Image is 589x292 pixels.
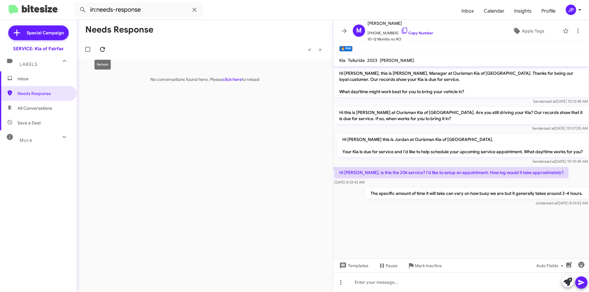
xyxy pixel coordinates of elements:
a: click here [223,77,242,82]
span: said at [545,159,555,164]
span: 10-12 Months no RO [368,36,433,42]
span: Auto Fields [536,260,566,271]
span: Sender [DATE] 10:10:48 AM [533,159,588,164]
span: Pause [386,260,398,271]
span: » [318,46,322,53]
p: Hi [PERSON_NAME] this is Jordan at Ourisman Kia of [GEOGRAPHIC_DATA]. Your Kia is due for service... [337,134,588,157]
span: Save a Deal [17,120,40,126]
span: All Conversations [17,105,52,111]
span: 2023 [367,58,377,63]
button: Next [315,43,325,56]
input: Search [74,2,203,17]
a: Profile [537,2,560,20]
small: 🔥 Hot [339,46,352,51]
span: M [356,26,362,36]
button: Apply Tags [497,25,560,36]
div: SERVICE: Kia of Fairfax [13,46,64,52]
span: said at [547,201,557,205]
span: Labels [20,62,37,67]
p: Hi [PERSON_NAME], is this the 20k service? I'd like to setup an appointment. How log would it tak... [334,167,568,178]
span: More [20,138,32,143]
button: Previous [304,43,315,56]
h1: Needs Response [85,25,153,35]
p: Hi this is [PERSON_NAME] at Ourisman Kia of [GEOGRAPHIC_DATA]. Are you still driving your Kia? Ou... [334,107,588,124]
span: Jordan [DATE] 8:24:52 AM [535,201,588,205]
span: Sender [DATE] 10:12:48 AM [533,99,588,104]
button: Pause [373,260,402,271]
a: Insights [509,2,537,20]
span: said at [545,99,556,104]
span: Mark Inactive [415,260,442,271]
span: [PERSON_NAME] [380,58,414,63]
button: Templates [333,260,373,271]
button: JP [560,5,582,15]
a: Calendar [479,2,509,20]
span: Special Campaign [27,30,64,36]
span: Kia [339,58,345,63]
a: Copy Number [401,31,433,35]
span: [PHONE_NUMBER] [368,27,433,36]
span: Telluride [348,58,365,63]
span: « [308,46,311,53]
nav: Page navigation example [305,43,325,56]
span: Needs Response [17,90,70,97]
p: Hi [PERSON_NAME], this is [PERSON_NAME], Manager at Ourisman Kia of [GEOGRAPHIC_DATA]. Thanks for... [334,68,588,97]
a: Special Campaign [8,25,69,40]
span: Apply Tags [522,25,544,36]
div: Refresh [94,60,111,70]
span: said at [544,126,555,131]
span: [DATE] 8:33:42 AM [334,180,364,184]
div: JP [566,5,576,15]
span: Sender [DATE] 10:07:05 AM [532,126,588,131]
p: No conversations found here. Please to reload [77,76,333,82]
span: [PERSON_NAME] [368,20,433,27]
span: Templates [338,260,368,271]
span: Inbox [17,76,70,82]
button: Mark Inactive [402,260,447,271]
button: Auto Fields [531,260,571,271]
p: The specific amount of time it will take can vary on how busy we are but it generally takes aroun... [366,188,588,199]
a: Inbox [456,2,479,20]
